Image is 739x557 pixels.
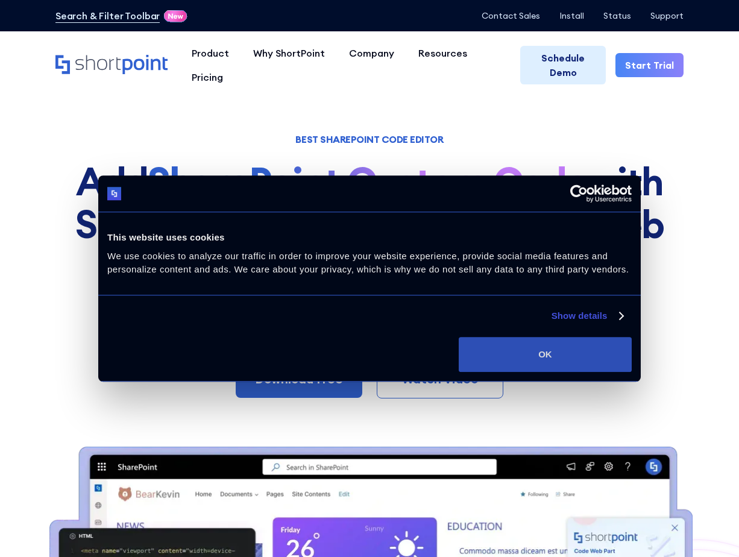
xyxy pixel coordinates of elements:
[46,160,693,288] h1: Add with ShortPoint's Free Code Editor Web Part
[406,41,479,65] a: Resources
[253,46,325,60] div: Why ShortPoint
[107,187,121,201] img: logo
[46,135,693,143] h1: BEST SHAREPOINT CODE EDITOR
[650,11,684,20] a: Support
[418,46,467,60] div: Resources
[241,41,337,65] a: Why ShortPoint
[459,337,632,372] button: OK
[349,46,394,60] div: Company
[337,41,406,65] a: Company
[482,11,540,20] a: Contact Sales
[552,309,623,323] a: Show details
[603,11,631,20] a: Status
[107,251,629,275] span: We use cookies to analyze our traffic in order to improve your website experience, provide social...
[55,8,160,23] a: Search & Filter Toolbar
[615,53,684,77] a: Start Trial
[526,184,632,203] a: Usercentrics Cookiebot - opens in a new window
[192,70,223,84] div: Pricing
[55,55,168,75] a: Home
[148,157,588,206] strong: SharePoint Custom Code
[180,41,241,65] a: Product
[180,65,235,89] a: Pricing
[192,46,229,60] div: Product
[559,11,584,20] a: Install
[520,46,606,84] a: Schedule Demo
[107,230,632,245] div: This website uses cookies
[522,417,739,557] iframe: Chat Widget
